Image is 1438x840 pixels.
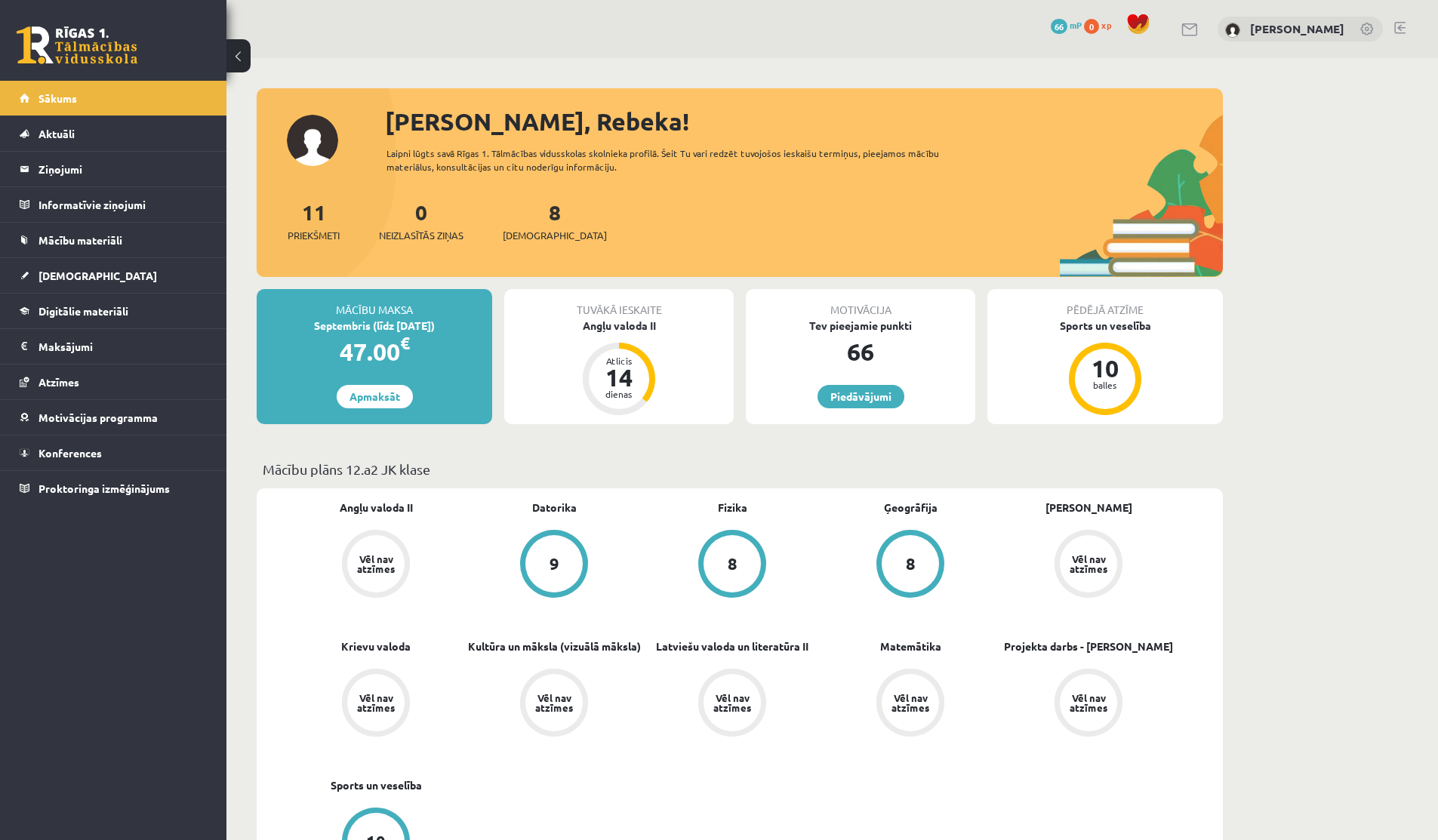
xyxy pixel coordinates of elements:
[20,81,208,115] a: Sākums
[1082,356,1128,380] div: 10
[999,669,1178,740] a: Vēl nav atzīmes
[257,334,492,370] div: 47.00
[38,187,208,222] legend: Informatīvie ziņojumi
[341,638,411,654] a: Krievu valoda
[337,385,413,408] a: Apmaksāt
[465,669,643,740] a: Vēl nav atzīmes
[504,318,734,334] div: Angļu valoda II
[38,304,128,318] span: Digitālie materiāli
[20,471,208,506] a: Proktoringa izmēģinājums
[643,530,821,601] a: 8
[331,777,422,793] a: Sports un veselība
[355,693,397,712] div: Vēl nav atzīmes
[17,26,137,64] a: Rīgas 1. Tālmācības vidusskola
[821,530,999,601] a: 8
[379,198,463,243] a: 0Neizlasītās ziņas
[20,400,208,435] a: Motivācijas programma
[1067,554,1110,574] div: Vēl nav atzīmes
[906,555,916,572] div: 8
[20,258,208,293] a: [DEMOGRAPHIC_DATA]
[818,385,904,408] a: Piedāvājumi
[1051,19,1082,31] a: 66 mP
[287,669,465,740] a: Vēl nav atzīmes
[643,669,821,740] a: Vēl nav atzīmes
[20,435,208,470] a: Konferences
[504,318,734,417] a: Angļu valoda II Atlicis 14 dienas
[20,329,208,364] a: Maksājumi
[1070,19,1082,31] span: mP
[1084,19,1099,34] span: 0
[656,638,808,654] a: Latviešu valoda un literatūra II
[1004,638,1173,654] a: Projekta darbs - [PERSON_NAME]
[355,554,397,574] div: Vēl nav atzīmes
[287,530,465,601] a: Vēl nav atzīmes
[20,187,208,222] a: Informatīvie ziņojumi
[884,500,938,515] a: Ģeogrāfija
[38,91,77,105] span: Sākums
[20,223,208,257] a: Mācību materiāli
[987,318,1223,417] a: Sports un veselība 10 balles
[38,152,208,186] legend: Ziņojumi
[288,198,340,243] a: 11Priekšmeti
[38,233,122,247] span: Mācību materiāli
[38,411,158,424] span: Motivācijas programma
[38,269,157,282] span: [DEMOGRAPHIC_DATA]
[1101,19,1111,31] span: xp
[1225,23,1240,38] img: Rebeka Trofimova
[821,669,999,740] a: Vēl nav atzīmes
[263,459,1217,479] p: Mācību plāns 12.a2 JK klase
[257,318,492,334] div: Septembris (līdz [DATE])
[340,500,413,515] a: Angļu valoda II
[38,127,75,140] span: Aktuāli
[746,334,975,370] div: 66
[550,555,559,572] div: 9
[379,228,463,243] span: Neizlasītās ziņas
[596,389,642,398] div: dienas
[38,329,208,364] legend: Maksājumi
[1051,19,1067,34] span: 66
[718,500,747,515] a: Fizika
[533,693,575,712] div: Vēl nav atzīmes
[746,318,975,334] div: Tev pieejamie punkti
[728,555,737,572] div: 8
[385,103,1223,140] div: [PERSON_NAME], Rebeka!
[596,365,642,389] div: 14
[880,638,941,654] a: Matemātika
[532,500,577,515] a: Datorika
[288,228,340,243] span: Priekšmeti
[400,332,410,354] span: €
[1067,693,1110,712] div: Vēl nav atzīmes
[999,530,1178,601] a: Vēl nav atzīmes
[20,365,208,399] a: Atzīmes
[20,294,208,328] a: Digitālie materiāli
[987,318,1223,334] div: Sports un veselība
[1045,500,1132,515] a: [PERSON_NAME]
[38,446,102,460] span: Konferences
[596,356,642,365] div: Atlicis
[465,530,643,601] a: 9
[503,228,607,243] span: [DEMOGRAPHIC_DATA]
[1084,19,1119,31] a: 0 xp
[468,638,641,654] a: Kultūra un māksla (vizuālā māksla)
[1250,21,1344,36] a: [PERSON_NAME]
[746,289,975,318] div: Motivācija
[38,375,79,389] span: Atzīmes
[504,289,734,318] div: Tuvākā ieskaite
[257,289,492,318] div: Mācību maksa
[386,146,966,174] div: Laipni lūgts savā Rīgas 1. Tālmācības vidusskolas skolnieka profilā. Šeit Tu vari redzēt tuvojošo...
[1082,380,1128,389] div: balles
[987,289,1223,318] div: Pēdējā atzīme
[20,116,208,151] a: Aktuāli
[20,152,208,186] a: Ziņojumi
[711,693,753,712] div: Vēl nav atzīmes
[889,693,931,712] div: Vēl nav atzīmes
[503,198,607,243] a: 8[DEMOGRAPHIC_DATA]
[38,482,170,495] span: Proktoringa izmēģinājums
